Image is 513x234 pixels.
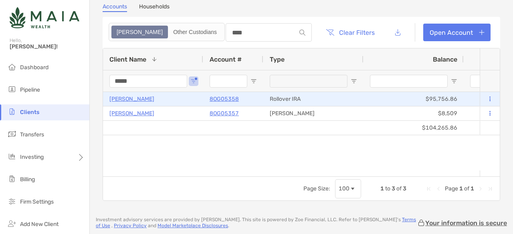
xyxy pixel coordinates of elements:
[109,56,146,63] span: Client Name
[20,64,48,71] span: Dashboard
[96,217,417,229] p: Investment advisory services are provided by [PERSON_NAME] . This site is powered by Zoe Financia...
[158,223,228,228] a: Model Marketplace Disclosures
[20,154,44,160] span: Investing
[392,185,395,192] span: 3
[471,185,474,192] span: 1
[20,86,40,93] span: Pipeline
[426,186,432,192] div: First Page
[487,186,493,192] div: Last Page
[20,131,44,138] span: Transfers
[109,75,187,88] input: Client Name Filter Input
[423,24,491,41] a: Open Account
[20,176,35,183] span: Billing
[109,23,225,41] div: segmented control
[370,75,448,88] input: Balance Filter Input
[433,56,457,63] span: Balance
[109,108,154,118] a: [PERSON_NAME]
[364,121,464,135] div: $104,265.86
[303,185,330,192] div: Page Size:
[10,3,79,32] img: Zoe Logo
[364,92,464,106] div: $95,756.86
[299,30,305,36] img: input icon
[7,174,17,184] img: billing icon
[335,179,361,198] div: Page Size
[445,185,458,192] span: Page
[263,106,364,120] div: [PERSON_NAME]
[7,152,17,161] img: investing icon
[10,43,85,50] span: [PERSON_NAME]!
[459,185,463,192] span: 1
[210,108,239,118] a: 8OG05357
[139,3,170,12] a: Households
[403,185,406,192] span: 3
[464,185,469,192] span: of
[380,185,384,192] span: 1
[7,129,17,139] img: transfers icon
[20,198,54,205] span: Firm Settings
[114,223,147,228] a: Privacy Policy
[250,78,257,84] button: Open Filter Menu
[451,78,457,84] button: Open Filter Menu
[477,186,484,192] div: Next Page
[385,185,390,192] span: to
[210,75,247,88] input: Account # Filter Input
[210,56,242,63] span: Account #
[320,24,381,41] button: Clear Filters
[20,109,39,116] span: Clients
[7,219,17,228] img: add_new_client icon
[20,221,59,228] span: Add New Client
[210,94,239,104] a: 8OG05358
[190,78,197,84] button: Open Filter Menu
[7,196,17,206] img: firm-settings icon
[7,62,17,72] img: dashboard icon
[435,186,442,192] div: Previous Page
[96,217,416,228] a: Terms of Use
[351,78,357,84] button: Open Filter Menu
[425,219,507,227] p: Your information is secure
[109,94,154,104] a: [PERSON_NAME]
[7,107,17,116] img: clients icon
[7,84,17,94] img: pipeline icon
[169,26,221,38] div: Other Custodians
[103,3,127,12] a: Accounts
[396,185,402,192] span: of
[263,92,364,106] div: Rollover IRA
[112,26,167,38] div: Zoe
[339,185,349,192] div: 100
[364,106,464,120] div: $8,509
[270,56,285,63] span: Type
